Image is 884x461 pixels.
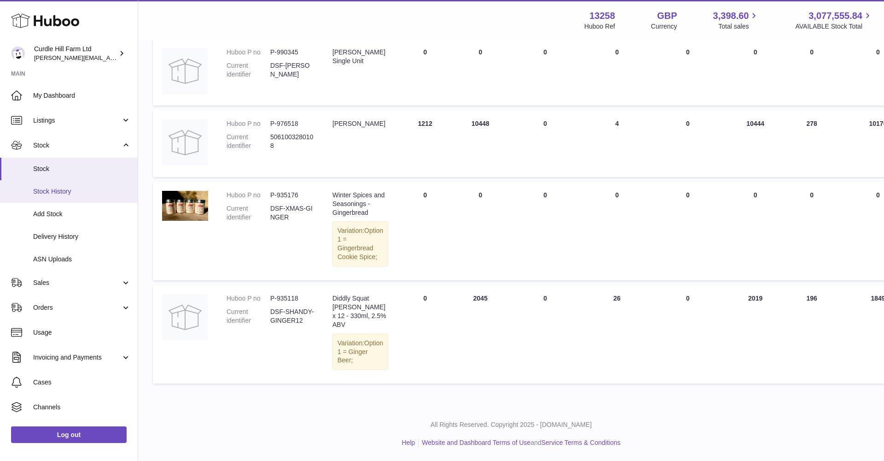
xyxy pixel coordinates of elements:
[582,182,651,280] td: 0
[227,204,270,222] dt: Current identifier
[270,294,314,303] dd: P-935118
[419,438,620,447] li: and
[724,285,787,384] td: 2019
[508,182,582,280] td: 0
[162,119,208,165] img: product image
[787,110,837,177] td: 278
[332,119,388,128] div: [PERSON_NAME]
[397,39,453,106] td: 0
[584,22,615,31] div: Huboo Ref
[270,204,314,222] dd: DSF-XMAS-GINGER
[34,54,185,61] span: [PERSON_NAME][EMAIL_ADDRESS][DOMAIN_NAME]
[724,39,787,106] td: 0
[686,120,690,127] span: 0
[686,295,690,302] span: 0
[270,119,314,128] dd: P-976518
[686,48,690,56] span: 0
[270,191,314,200] dd: P-935176
[508,39,582,106] td: 0
[33,187,131,196] span: Stock History
[227,48,270,57] dt: Huboo P no
[808,10,862,22] span: 3,077,555.84
[332,334,388,370] div: Variation:
[33,278,121,287] span: Sales
[453,182,508,280] td: 0
[422,439,530,446] a: Website and Dashboard Terms of Use
[33,328,131,337] span: Usage
[33,116,121,125] span: Listings
[33,210,131,219] span: Add Stock
[582,39,651,106] td: 0
[33,303,121,312] span: Orders
[227,294,270,303] dt: Huboo P no
[795,10,873,31] a: 3,077,555.84 AVAILABLE Stock Total
[402,439,415,446] a: Help
[227,61,270,79] dt: Current identifier
[332,294,388,329] div: Diddly Squat [PERSON_NAME] x 12 - 330ml, 2.5% ABV
[270,48,314,57] dd: P-990345
[508,110,582,177] td: 0
[33,165,131,173] span: Stock
[270,307,314,325] dd: DSF-SHANDY-GINGER12
[227,191,270,200] dt: Huboo P no
[397,285,453,384] td: 0
[332,221,388,266] div: Variation:
[227,119,270,128] dt: Huboo P no
[332,191,388,217] div: Winter Spices and Seasonings - Gingerbread
[33,91,131,100] span: My Dashboard
[145,420,877,429] p: All Rights Reserved. Copyright 2025 - [DOMAIN_NAME]
[718,22,759,31] span: Total sales
[795,22,873,31] span: AVAILABLE Stock Total
[713,10,749,22] span: 3,398.60
[651,22,677,31] div: Currency
[34,45,117,62] div: Curdle Hill Farm Ltd
[33,403,131,412] span: Channels
[582,110,651,177] td: 4
[589,10,615,22] strong: 13258
[33,232,131,241] span: Delivery History
[33,141,121,150] span: Stock
[397,182,453,280] td: 0
[582,285,651,384] td: 26
[33,255,131,264] span: ASN Uploads
[686,191,690,199] span: 0
[453,285,508,384] td: 2045
[787,285,837,384] td: 196
[332,48,388,65] div: [PERSON_NAME] Single Unit
[227,307,270,325] dt: Current identifier
[337,339,383,364] span: Option 1 = Ginger Beer;
[270,133,314,150] dd: 5061003280108
[33,353,121,362] span: Invoicing and Payments
[787,182,837,280] td: 0
[11,426,127,443] a: Log out
[397,110,453,177] td: 1212
[787,39,837,106] td: 0
[162,48,208,94] img: product image
[657,10,677,22] strong: GBP
[541,439,621,446] a: Service Terms & Conditions
[724,182,787,280] td: 0
[724,110,787,177] td: 10444
[453,110,508,177] td: 10448
[270,61,314,79] dd: DSF-[PERSON_NAME]
[508,285,582,384] td: 0
[713,10,760,31] a: 3,398.60 Total sales
[453,39,508,106] td: 0
[11,47,25,60] img: charlotte@diddlysquatfarmshop.com
[162,191,208,221] img: product image
[33,378,131,387] span: Cases
[162,294,208,340] img: product image
[227,133,270,150] dt: Current identifier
